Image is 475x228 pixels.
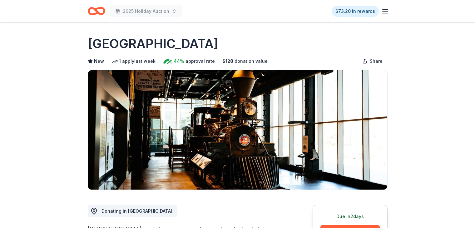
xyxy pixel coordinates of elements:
[123,7,169,15] span: 2025 Holiday Auction
[174,57,184,65] span: 44%
[88,70,387,190] img: Image for Atlanta History Center
[320,213,380,220] div: Due in 2 days
[88,35,218,52] h1: [GEOGRAPHIC_DATA]
[332,6,379,17] a: $73.20 in rewards
[88,4,105,18] a: Home
[235,57,268,65] span: donation value
[110,5,182,17] button: 2025 Holiday Auction
[370,57,383,65] span: Share
[101,208,172,214] span: Donating in [GEOGRAPHIC_DATA]
[111,57,156,65] div: 1 apply last week
[94,57,104,65] span: New
[222,57,233,65] span: $ 128
[186,57,215,65] span: approval rate
[357,55,388,67] button: Share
